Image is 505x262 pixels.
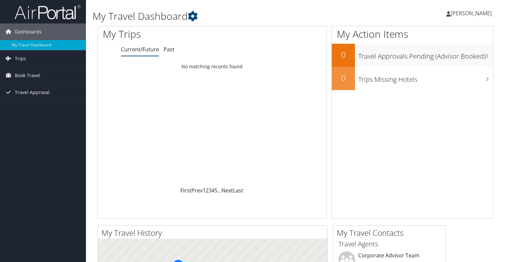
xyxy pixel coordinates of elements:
span: Dashboards [15,24,42,40]
h3: Travel Approvals Pending (Advisor Booked) [358,48,493,61]
span: Travel Approval [15,84,50,101]
td: No matching records found [98,61,326,73]
a: Past [164,46,175,53]
img: airportal-logo.png [15,4,81,20]
h1: My Action Items [332,27,493,41]
a: 4 [212,187,214,194]
h1: My Travel Dashboard [93,9,363,23]
h1: My Trips [103,27,226,41]
a: 0Trips Missing Hotels [332,67,493,90]
a: 3 [209,187,212,194]
span: Book Travel [15,67,40,84]
h3: Trips Missing Hotels [358,72,493,84]
span: Trips [15,50,26,67]
h3: Travel Agents [338,239,440,249]
h2: My Travel Contacts [337,227,445,238]
a: 5 [214,187,217,194]
a: Last [233,187,243,194]
h2: 0 [332,72,355,83]
a: Prev [191,187,203,194]
a: 2 [206,187,209,194]
span: … [217,187,221,194]
a: First [180,187,191,194]
a: 1 [203,187,206,194]
a: [PERSON_NAME] [446,3,498,23]
span: [PERSON_NAME] [451,10,492,17]
h2: My Travel History [101,227,327,238]
a: 0Travel Approvals Pending (Advisor Booked) [332,44,493,67]
a: Current/Future [121,46,159,53]
a: Next [221,187,233,194]
h2: 0 [332,49,355,60]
